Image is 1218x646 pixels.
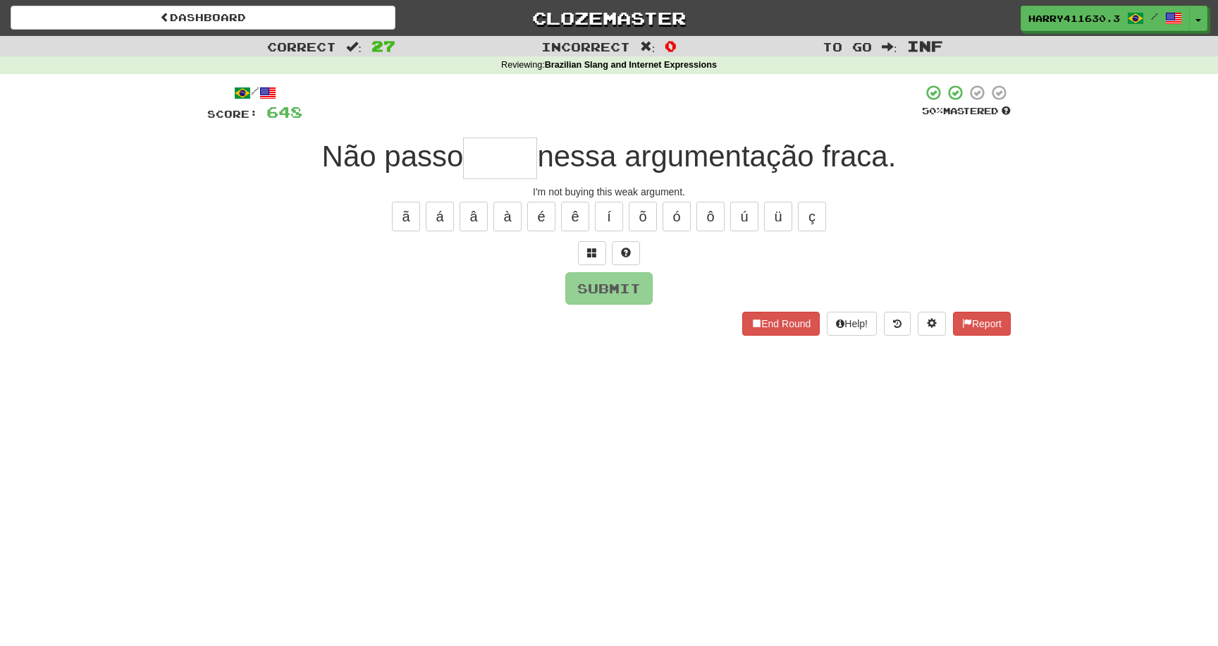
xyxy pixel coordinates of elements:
[426,202,454,231] button: á
[1021,6,1190,31] a: Harry411630.3 /
[207,185,1011,199] div: I'm not buying this weak argument.
[665,37,677,54] span: 0
[696,202,725,231] button: ô
[764,202,792,231] button: ü
[541,39,630,54] span: Incorrect
[493,202,522,231] button: à
[207,84,302,102] div: /
[392,202,420,231] button: ã
[823,39,872,54] span: To go
[545,60,717,70] strong: Brazilian Slang and Internet Expressions
[953,312,1011,336] button: Report
[595,202,623,231] button: í
[371,37,395,54] span: 27
[629,202,657,231] button: õ
[907,37,943,54] span: Inf
[884,312,911,336] button: Round history (alt+y)
[663,202,691,231] button: ó
[11,6,395,30] a: Dashboard
[527,202,555,231] button: é
[882,41,897,53] span: :
[578,241,606,265] button: Switch sentence to multiple choice alt+p
[346,41,362,53] span: :
[922,105,943,116] span: 50 %
[460,202,488,231] button: â
[730,202,758,231] button: ú
[742,312,820,336] button: End Round
[612,241,640,265] button: Single letter hint - you only get 1 per sentence and score half the points! alt+h
[267,39,336,54] span: Correct
[322,140,464,173] span: Não passo
[561,202,589,231] button: ê
[1028,12,1120,25] span: Harry411630.3
[827,312,877,336] button: Help!
[537,140,896,173] span: nessa argumentação fraca.
[640,41,656,53] span: :
[266,103,302,121] span: 648
[565,272,653,305] button: Submit
[1151,11,1158,21] span: /
[417,6,801,30] a: Clozemaster
[798,202,826,231] button: ç
[922,105,1011,118] div: Mastered
[207,108,258,120] span: Score:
